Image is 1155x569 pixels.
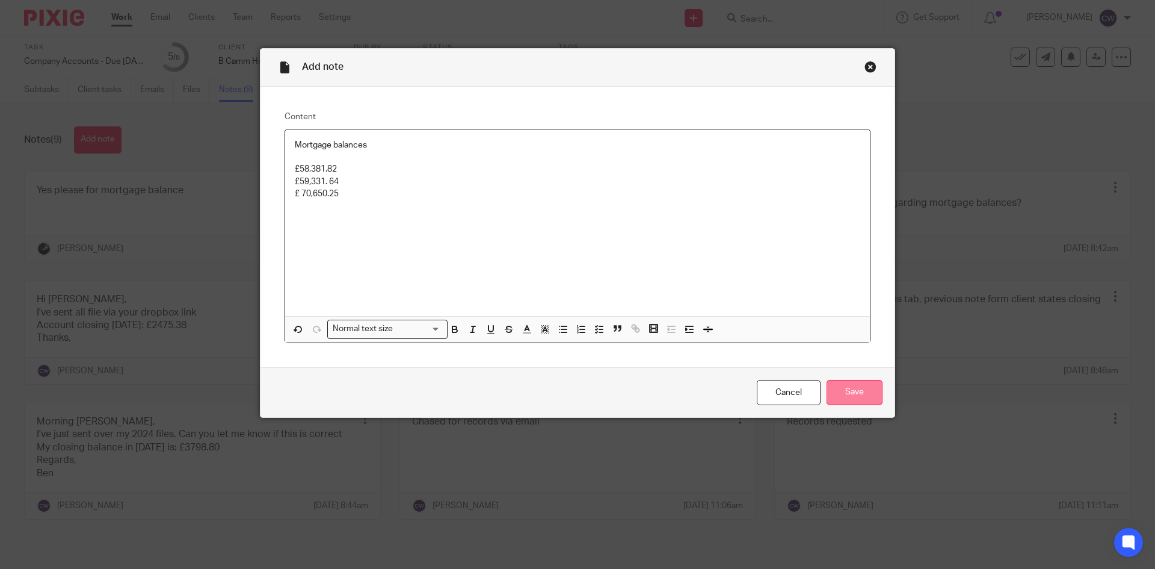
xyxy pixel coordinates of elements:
[295,176,860,188] p: £59,331. 64
[757,380,821,406] a: Cancel
[295,188,860,200] p: £ 70,650.25
[302,62,343,72] span: Add note
[295,139,860,151] p: Mortgage balances
[285,111,870,123] label: Content
[330,323,396,335] span: Normal text size
[827,380,882,406] input: Save
[397,323,440,335] input: Search for option
[295,163,860,175] p: £58,381.82
[864,61,876,73] div: Close this dialog window
[327,320,448,338] div: Search for option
